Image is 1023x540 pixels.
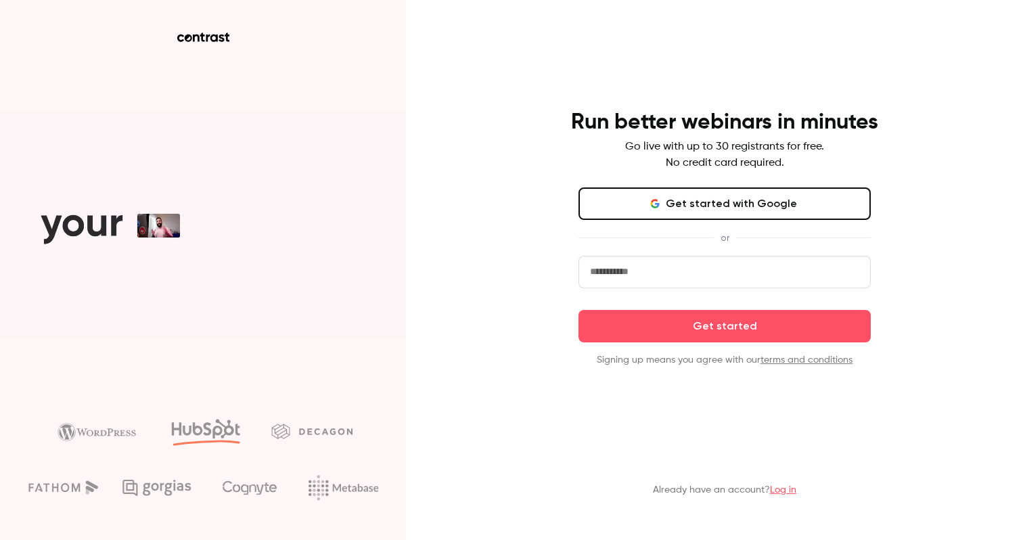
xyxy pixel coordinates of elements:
h4: Run better webinars in minutes [571,109,878,136]
a: Log in [770,485,796,495]
button: Get started [578,310,871,342]
p: Already have an account? [653,483,796,497]
p: Signing up means you agree with our [578,353,871,367]
img: decagon [271,424,353,438]
span: or [714,231,736,245]
button: Get started with Google [578,187,871,220]
a: terms and conditions [760,355,852,365]
p: Go live with up to 30 registrants for free. No credit card required. [625,139,824,171]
